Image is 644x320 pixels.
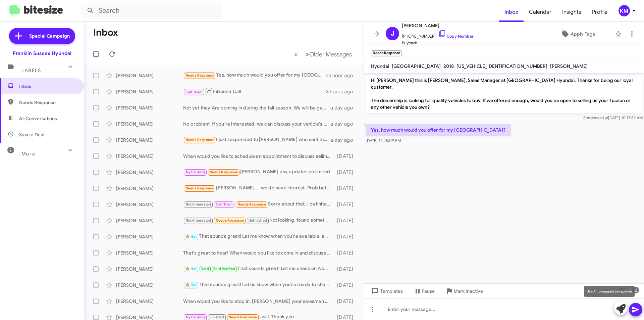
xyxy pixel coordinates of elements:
div: I just responded to [PERSON_NAME] who sent me an email. [183,136,330,144]
div: a day ago [330,104,359,111]
span: Needs Response [185,186,214,190]
span: Labels [21,67,41,74]
button: Next [302,47,356,61]
h1: Inbox [93,27,118,38]
div: [DATE] [334,201,359,208]
div: a day ago [330,121,359,127]
span: Unfinished [249,218,267,223]
span: Needs Response [209,170,238,174]
div: [PERSON_NAME] [116,137,183,143]
span: [US_VEHICLE_IDENTIFICATION_NUMBER] [457,63,547,69]
div: [PERSON_NAME] any updates on limited [183,168,334,176]
span: Not-Interested [185,202,211,207]
a: Insights [557,2,587,22]
div: [PERSON_NAME] [116,169,183,176]
div: 3 hours ago [326,88,359,95]
span: Pause [422,285,435,297]
button: KM [613,5,637,16]
div: Inbound Call [183,87,326,96]
span: Needs Response [185,73,214,78]
div: a day ago [330,137,359,143]
div: Use AI to suggest a response [584,286,635,297]
div: Yes, how much would you offer for my [GEOGRAPHIC_DATA]? [183,72,326,79]
span: Hyundai [371,63,389,69]
span: Save a Deal [19,131,44,138]
small: Needs Response [371,50,402,56]
div: an hour ago [326,72,359,79]
div: Franklin Sussex Hyundai [13,50,71,57]
nav: Page navigation example [290,47,356,61]
span: Finished [209,315,224,319]
span: [PHONE_NUMBER] [402,30,474,40]
span: Special Campaign [29,33,70,39]
a: Calendar [524,2,557,22]
div: [DATE] [334,249,359,256]
span: Buyback [402,40,474,46]
span: Older Messages [309,51,352,58]
a: Copy Number [438,34,474,39]
div: No problem! If you're interested, we can discuss your vehicle's purchase option over the phone or... [183,121,330,127]
div: [DATE] [334,233,359,240]
div: [PERSON_NAME] [116,298,183,305]
span: said at [596,115,608,120]
span: Apply Tags [571,28,595,40]
span: Not-Interested [185,218,211,223]
span: [DATE] 12:48:09 PM [366,138,401,143]
button: Templates [364,285,408,297]
span: Mark Inactive [453,285,483,297]
span: Call Them [216,202,233,207]
span: Call Them [185,90,203,94]
span: [GEOGRAPHIC_DATA] [392,63,441,69]
button: Apply Tags [543,28,612,40]
div: [DATE] [334,153,359,159]
span: Sender [DATE] 10:17:52 AM [583,115,643,120]
div: [PERSON_NAME] [116,282,183,288]
span: Sold Verified [213,267,235,271]
span: Needs Response [185,138,214,142]
span: 🔥 Hot [185,234,197,239]
span: Templates [370,285,403,297]
span: » [306,50,309,58]
div: Not looking, found something [183,217,334,224]
div: When would you like to stop in. [PERSON_NAME] your salesman will help out and show you some of th... [183,298,334,305]
span: 🔥 Hot [185,267,197,271]
div: [PERSON_NAME] ... we do have interest. Prob better late next week. Considering a 5 or a 9 on 24 m... [183,184,334,192]
div: [PERSON_NAME] [116,233,183,240]
div: [PERSON_NAME] [116,217,183,224]
span: [PERSON_NAME] [550,63,588,69]
div: When would you like to schedule an appointment to discuss selling your vehicle? Let me know what ... [183,153,334,159]
div: [PERSON_NAME] [116,185,183,192]
div: [DATE] [334,282,359,288]
button: Pause [408,285,440,297]
span: More [21,151,35,157]
span: [PERSON_NAME] [402,21,474,30]
div: [DATE] [334,266,359,272]
div: [PERSON_NAME] [116,201,183,208]
span: Needs Response [228,315,257,319]
div: [PERSON_NAME] [116,153,183,159]
div: Not yet they Are coming in during the fall season. We will be getting 1 calligraphy 1 sel premium... [183,104,330,111]
span: Needs Response [216,218,244,223]
div: [DATE] [334,298,359,305]
span: Try Pausing [185,170,205,174]
div: KM [619,5,630,16]
span: Profile [587,2,613,22]
input: Search [81,3,222,19]
div: That sounds great! Let me check on Abbey's availability. Which time works best for you, tonight o... [183,265,334,273]
button: Mark Inactive [440,285,488,297]
div: [PERSON_NAME] [116,72,183,79]
p: Hi [PERSON_NAME] this is [PERSON_NAME], Sales Manager at [GEOGRAPHIC_DATA] Hyundai. Thanks for be... [366,74,643,113]
span: Needs Response [237,202,266,207]
div: That sounds great! Let me know when you're available, and we can schedule a time for you to visit... [183,233,334,240]
span: Inbox [499,2,524,22]
a: Special Campaign [9,28,75,44]
span: J [391,28,394,39]
div: [PERSON_NAME] [116,104,183,111]
div: That sounds great! Let us know when you’re ready to chat. We look forward to helping you with you... [183,281,334,289]
div: [DATE] [334,217,359,224]
span: Try Pausing [185,315,205,319]
div: Sorry about that. I definitely didn't call or know about it. [183,200,334,208]
div: [DATE] [334,185,359,192]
